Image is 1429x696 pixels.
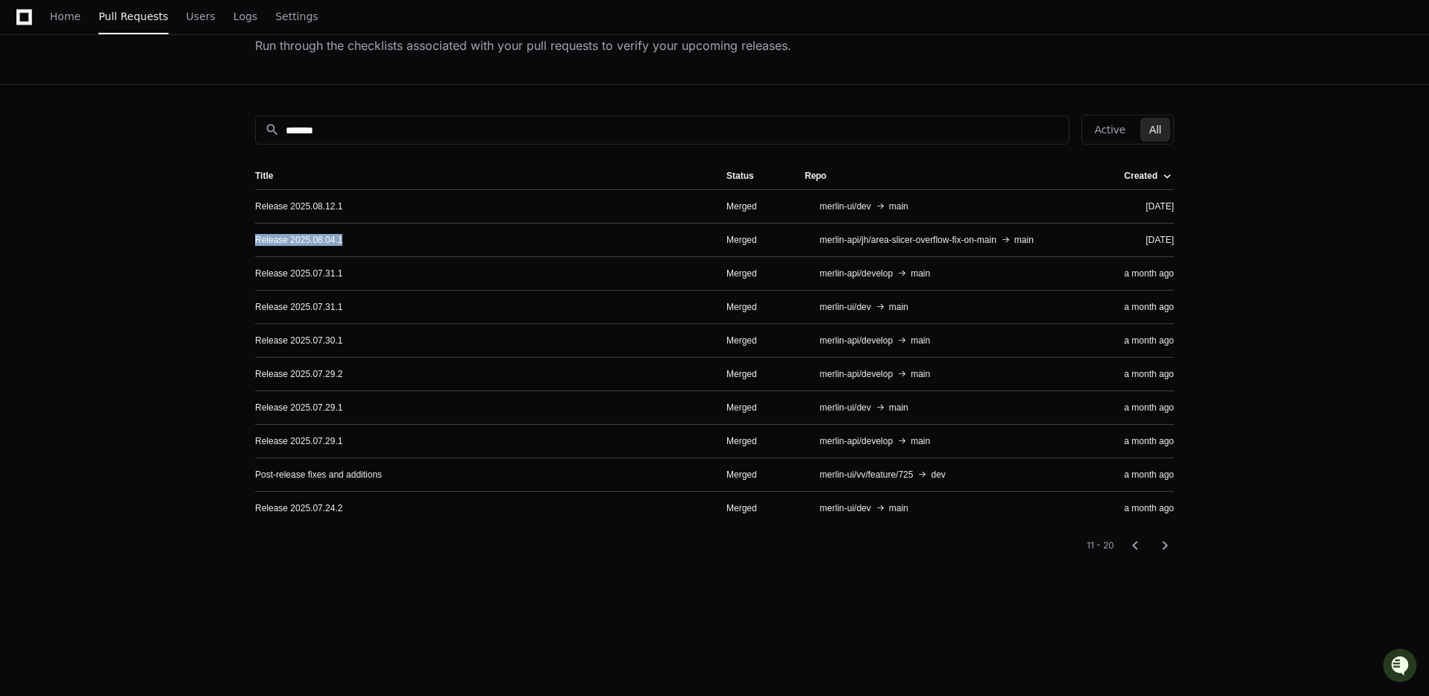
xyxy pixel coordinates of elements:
[132,200,163,212] span: [DATE]
[911,435,930,447] span: main
[15,162,100,174] div: Past conversations
[889,200,908,212] span: main
[1156,537,1174,554] mat-icon: chevron_right
[186,12,216,21] span: Users
[255,37,791,54] div: Run through the checklists associated with your pull requests to verify your upcoming releases.
[820,402,871,414] span: merlin-ui/dev
[255,301,342,313] a: Release 2025.07.31.1
[726,335,781,347] div: Merged
[1111,335,1174,347] div: a month ago
[820,200,871,212] span: merlin-ui/dev
[889,402,908,414] span: main
[931,469,945,481] span: dev
[1111,402,1174,414] div: a month ago
[1124,170,1171,182] div: Created
[275,12,318,21] span: Settings
[255,502,342,514] a: Release 2025.07.24.2
[726,170,781,182] div: Status
[820,335,893,347] span: merlin-api/develop
[1014,234,1034,246] span: main
[254,116,271,133] button: Start new chat
[31,111,58,138] img: 8294786374016_798e290d9caffa94fd1d_72.jpg
[820,234,996,246] span: merlin-api/jh/area-slicer-overflow-fix-on-main
[1111,469,1174,481] div: a month ago
[726,234,781,246] div: Merged
[255,469,382,481] a: Post-release fixes and additions
[726,301,781,313] div: Merged
[255,268,342,279] a: Release 2025.07.31.1
[1381,647,1422,687] iframe: Open customer support
[726,200,781,212] div: Merged
[1140,118,1170,142] button: All
[265,122,280,137] mat-icon: search
[231,159,271,177] button: See all
[1111,435,1174,447] div: a month ago
[255,170,273,182] div: Title
[1085,118,1134,142] button: Active
[148,233,180,244] span: Pylon
[98,12,168,21] span: Pull Requests
[1111,234,1174,246] div: [DATE]
[911,335,930,347] span: main
[1124,170,1158,182] div: Created
[255,170,703,182] div: Title
[1111,368,1174,380] div: a month ago
[255,368,342,380] a: Release 2025.07.29.2
[793,162,1099,189] th: Repo
[50,12,81,21] span: Home
[726,368,781,380] div: Merged
[1111,301,1174,313] div: a month ago
[726,268,781,279] div: Merged
[105,232,180,244] a: Powered byPylon
[820,368,893,380] span: merlin-api/develop
[911,268,930,279] span: main
[15,15,45,45] img: PlayerZero
[255,335,342,347] a: Release 2025.07.30.1
[911,368,930,380] span: main
[1111,200,1174,212] div: [DATE]
[67,111,245,126] div: Start new chat
[1111,502,1174,514] div: a month ago
[726,502,781,514] div: Merged
[726,170,754,182] div: Status
[820,502,871,514] span: merlin-ui/dev
[1111,268,1174,279] div: a month ago
[1126,537,1144,554] mat-icon: chevron_left
[15,186,39,220] img: Robert Klasen
[255,402,342,414] a: Release 2025.07.29.1
[820,469,913,481] span: merlin-ui/vv/feature/725
[46,200,121,212] span: [PERSON_NAME]
[255,234,342,246] a: Release 2025.08.04.1
[889,301,908,313] span: main
[255,200,342,212] a: Release 2025.08.12.1
[15,60,271,83] div: Welcome
[889,502,908,514] span: main
[726,402,781,414] div: Merged
[820,301,871,313] span: merlin-ui/dev
[820,435,893,447] span: merlin-api/develop
[233,12,257,21] span: Logs
[255,435,342,447] a: Release 2025.07.29.1
[726,469,781,481] div: Merged
[124,200,129,212] span: •
[67,126,205,138] div: We're available if you need us!
[726,435,781,447] div: Merged
[1087,540,1114,551] div: 11 - 20
[15,111,42,138] img: 1756235613930-3d25f9e4-fa56-45dd-b3ad-e072dfbd1548
[820,268,893,279] span: merlin-api/develop
[30,200,42,212] img: 1756235613930-3d25f9e4-fa56-45dd-b3ad-e072dfbd1548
